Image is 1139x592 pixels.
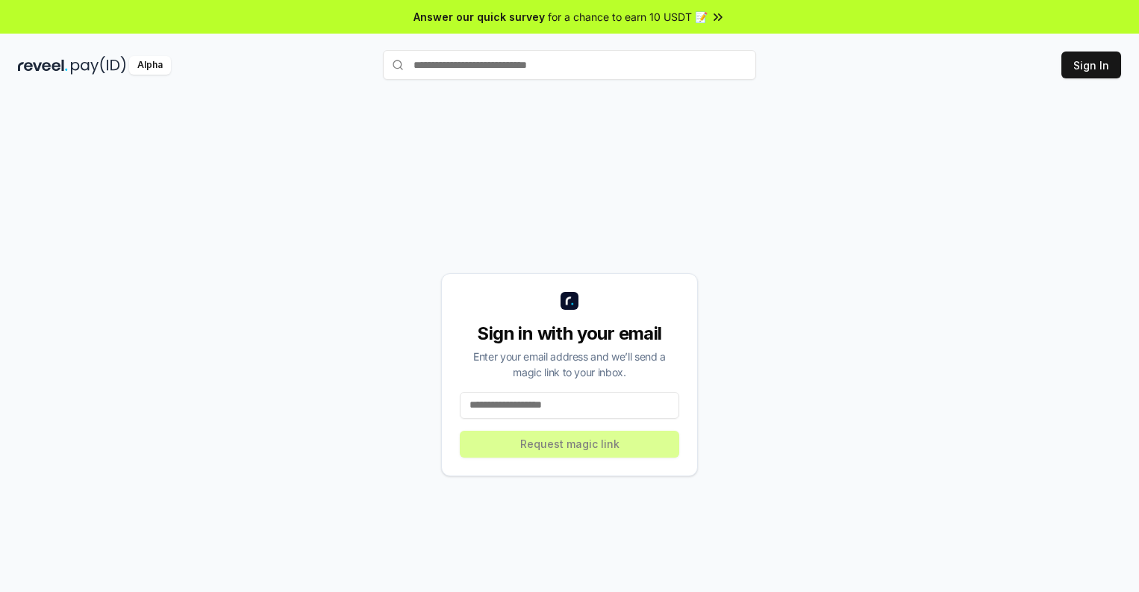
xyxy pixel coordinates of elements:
[1061,52,1121,78] button: Sign In
[129,56,171,75] div: Alpha
[71,56,126,75] img: pay_id
[414,9,545,25] span: Answer our quick survey
[18,56,68,75] img: reveel_dark
[460,349,679,380] div: Enter your email address and we’ll send a magic link to your inbox.
[548,9,708,25] span: for a chance to earn 10 USDT 📝
[460,322,679,346] div: Sign in with your email
[561,292,578,310] img: logo_small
